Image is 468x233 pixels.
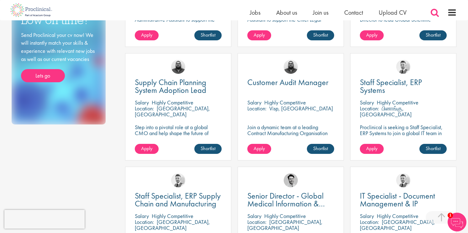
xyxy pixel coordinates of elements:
a: Apply [247,30,271,40]
p: [GEOGRAPHIC_DATA], [GEOGRAPHIC_DATA] [360,218,435,231]
span: Staff Specialist, ERP Systems [360,77,422,95]
p: Highly Competitive [264,212,306,220]
span: Location: [247,105,266,112]
img: Giovanni Esposito [171,173,185,187]
img: Giovanni Esposito [396,173,410,187]
span: Salary [135,212,149,220]
a: Supply Chain Planning System Adoption Lead [135,79,222,94]
a: Shortlist [307,30,334,40]
p: Highly Competitive [264,99,306,106]
span: Salary [247,99,261,106]
a: Apply [360,30,384,40]
p: Highly Competitive [377,99,418,106]
a: Senior Director - Global Medical Information & Medical Affairs [247,192,334,208]
a: Shortlist [419,144,447,154]
p: Highly Competitive [152,212,193,220]
p: Visp, [GEOGRAPHIC_DATA] [269,105,333,112]
iframe: reCAPTCHA [4,210,85,229]
a: Shortlist [307,144,334,154]
span: Senior Director - Global Medical Information & Medical Affairs [247,190,325,217]
a: Lets go [21,69,65,82]
span: Customer Audit Manager [247,77,329,88]
span: Apply [141,145,152,152]
a: About us [276,8,297,17]
p: Step into a pivotal role at a global CMO and help shape the future of healthcare supply chain. [135,124,222,142]
img: Chatbot [448,213,466,231]
a: Customer Audit Manager [247,79,334,86]
span: Salary [360,212,374,220]
h3: Low on time? [21,14,96,26]
span: Location: [135,105,154,112]
a: Apply [360,144,384,154]
span: Apply [254,32,265,38]
p: Join a dynamic team at a leading Contract Manufacturing Organisation and contribute to groundbrea... [247,124,334,148]
div: Send Proclinical your cv now! We will instantly match your skills & experience with relevant new ... [21,31,96,83]
span: Apply [141,32,152,38]
span: Salary [135,99,149,106]
span: Location: [135,218,154,225]
p: Highly Competitive [377,212,418,220]
img: Ashley Bennett [171,60,185,74]
a: Contact [344,8,363,17]
a: Apply [135,144,159,154]
p: Highly Competitive [152,99,193,106]
span: Location: [360,105,379,112]
a: Apply [135,30,159,40]
span: Salary [247,212,261,220]
span: Location: [247,218,266,225]
p: பினாங்கு, [GEOGRAPHIC_DATA] [360,105,412,118]
span: Apply [254,145,265,152]
a: Shortlist [194,144,222,154]
img: Thomas Pinnock [284,173,298,187]
a: Jobs [250,8,260,17]
img: Ashley Bennett [284,60,298,74]
span: Staff Specialist, ERP Supply Chain and Manufacturing [135,190,221,209]
span: 1 [448,213,453,218]
span: Location: [360,218,379,225]
a: Upload CV [379,8,407,17]
a: Shortlist [194,30,222,40]
p: [GEOGRAPHIC_DATA], [GEOGRAPHIC_DATA] [247,218,323,231]
span: Supply Chain Planning System Adoption Lead [135,77,206,95]
span: Salary [360,99,374,106]
img: Giovanni Esposito [396,60,410,74]
p: [GEOGRAPHIC_DATA], [GEOGRAPHIC_DATA] [135,218,210,231]
a: Staff Specialist, ERP Supply Chain and Manufacturing [135,192,222,208]
a: Shortlist [419,30,447,40]
span: IT Specialist - Document Management & IP [360,190,435,209]
p: Proclinical is seeking a Staff Specialist, ERP Systems to join a global IT team in [GEOGRAPHIC_DA... [360,124,447,148]
p: [GEOGRAPHIC_DATA], [GEOGRAPHIC_DATA] [135,105,210,118]
a: IT Specialist - Document Management & IP [360,192,447,208]
a: Staff Specialist, ERP Systems [360,79,447,94]
span: Apply [366,145,377,152]
a: Join us [313,8,329,17]
span: Apply [366,32,377,38]
a: Apply [247,144,271,154]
